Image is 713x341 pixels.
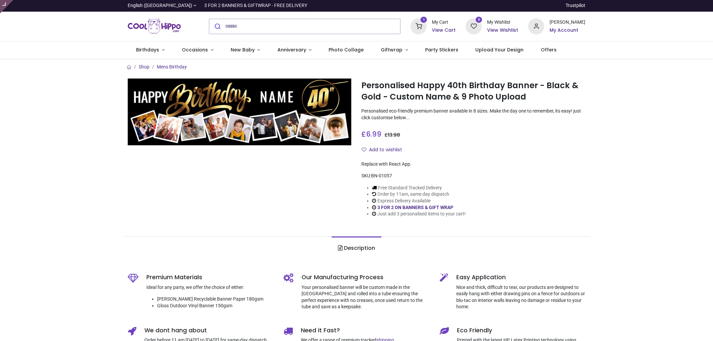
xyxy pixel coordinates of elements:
[329,46,364,53] span: Photo Collage
[388,132,400,138] span: 13.98
[139,64,149,69] a: Shop
[381,46,402,53] span: Giftwrap
[432,27,456,34] a: View Cart
[302,284,430,310] p: Your personalised banner will be custom made in the [GEOGRAPHIC_DATA] and rolled into a tube ensu...
[128,2,197,9] a: English ([GEOGRAPHIC_DATA])
[361,173,585,179] div: SKU:
[372,211,466,217] li: Just add 3 personalised items to your cart!
[456,273,586,282] h5: Easy Application
[476,17,482,23] sup: 0
[425,46,458,53] span: Party Stickers
[487,19,518,26] div: My Wishlist
[144,326,274,335] h5: We dont hang about
[128,17,181,36] a: Logo of Cool Hippo
[362,147,366,152] i: Add to wishlist
[128,17,181,36] img: Cool Hippo
[361,129,381,139] span: £
[157,303,274,309] li: Gloss Outdoor Vinyl Banner 150gsm
[277,46,306,53] span: Anniversary
[457,326,586,335] h5: Eco Friendly
[372,41,417,59] a: Giftwrap
[128,41,173,59] a: Birthdays
[361,161,585,168] div: Replace with React App.
[146,284,274,291] p: Ideal for any party, we offer the choice of either:
[361,80,585,103] h1: Personalised Happy 40th Birthday Banner - Black & Gold - Custom Name & 9 Photo Upload
[421,17,427,23] sup: 1
[372,191,466,198] li: Order by 11am, same day dispatch
[209,19,225,34] button: Submit
[550,27,585,34] a: My Account
[377,205,453,210] a: 3 FOR 2 ON BANNERS & GIFT WRAP
[302,273,430,282] h5: Our Manufacturing Process
[432,19,456,26] div: My Cart
[466,23,482,28] a: 0
[157,296,274,303] li: [PERSON_NAME] Recyclable Banner Paper 180gsm
[231,46,255,53] span: New Baby
[372,198,466,204] li: Express Delivery Available
[204,2,307,9] div: 3 FOR 2 BANNERS & GIFTWRAP - FREE DELIVERY
[410,23,427,28] a: 1
[361,108,585,121] p: Personalised eco-friendly premium banner available in 8 sizes. Make the day one to remember, its ...
[182,46,208,53] span: Occasions
[456,284,586,310] p: Nice and thick, difficult to tear, our products are designed to easily hang with either drawing p...
[173,41,222,59] a: Occasions
[136,46,159,53] span: Birthdays
[157,64,187,69] a: Mens Birthday
[146,273,274,282] h5: Premium Materials
[371,173,392,178] span: BN-01057
[541,46,557,53] span: Offers
[550,19,585,26] div: [PERSON_NAME]
[301,326,430,335] h5: Need it Fast?
[128,78,352,146] img: Personalised Happy 40th Birthday Banner - Black & Gold - Custom Name & 9 Photo Upload
[487,27,518,34] a: View Wishlist
[222,41,269,59] a: New Baby
[475,46,523,53] span: Upload Your Design
[566,2,585,9] a: Trustpilot
[366,129,381,139] span: 6.99
[372,185,466,191] li: Free Standard Tracked Delivery
[361,144,408,156] button: Add to wishlistAdd to wishlist
[384,132,400,138] span: £
[269,41,320,59] a: Anniversary
[332,236,381,260] a: Description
